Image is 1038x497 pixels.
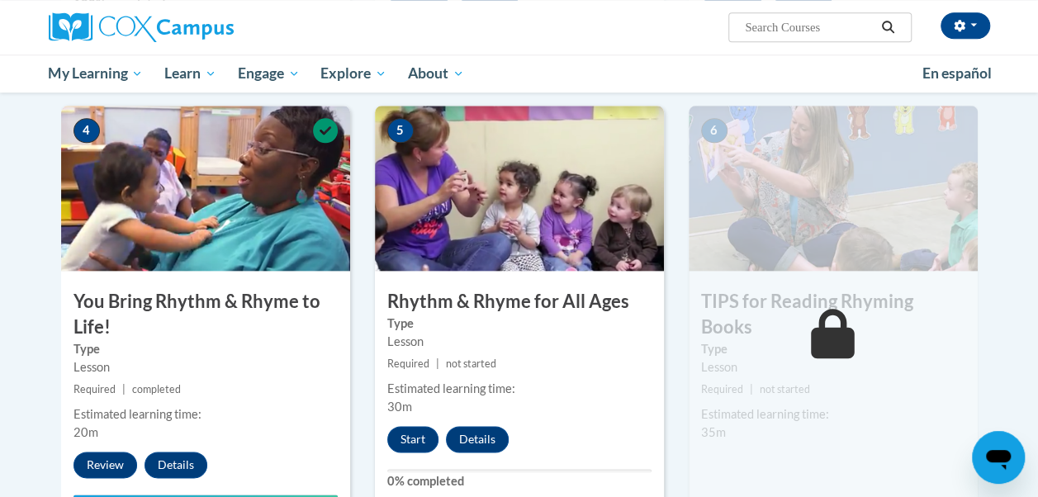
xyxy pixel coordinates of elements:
span: completed [132,383,181,395]
span: Explore [320,64,386,83]
span: Learn [164,64,216,83]
label: Type [73,340,338,358]
h3: TIPS for Reading Rhyming Books [689,289,978,340]
a: Engage [227,54,310,92]
div: Lesson [701,358,965,376]
button: Review [73,452,137,478]
div: Lesson [387,333,652,351]
button: Start [387,426,438,452]
span: Required [387,357,429,370]
img: Course Image [375,106,664,271]
span: 6 [701,118,728,143]
h3: Rhythm & Rhyme for All Ages [375,289,664,315]
span: 30m [387,400,412,414]
img: Cox Campus [49,12,234,42]
button: Account Settings [941,12,990,39]
img: Course Image [61,106,350,271]
div: Estimated learning time: [701,405,965,424]
div: Main menu [36,54,1002,92]
div: Lesson [73,358,338,376]
a: My Learning [38,54,154,92]
div: Estimated learning time: [387,380,652,398]
span: Engage [238,64,300,83]
button: Search [875,17,900,37]
span: | [750,383,753,395]
span: 20m [73,425,98,439]
a: About [397,54,475,92]
span: 35m [701,425,726,439]
div: Estimated learning time: [73,405,338,424]
label: Type [701,340,965,358]
span: 5 [387,118,414,143]
span: En español [922,64,992,82]
button: Details [446,426,509,452]
a: Explore [310,54,397,92]
span: | [122,383,126,395]
iframe: Button to launch messaging window [972,431,1025,484]
span: About [408,64,464,83]
input: Search Courses [743,17,875,37]
a: Learn [154,54,227,92]
span: My Learning [48,64,143,83]
a: Cox Campus [49,12,346,42]
span: | [436,357,439,370]
span: not started [446,357,496,370]
span: Required [73,383,116,395]
span: Required [701,383,743,395]
span: 4 [73,118,100,143]
button: Details [145,452,207,478]
label: 0% completed [387,472,652,490]
a: En español [912,56,1002,91]
img: Course Image [689,106,978,271]
h3: You Bring Rhythm & Rhyme to Life! [61,289,350,340]
label: Type [387,315,652,333]
span: not started [760,383,810,395]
